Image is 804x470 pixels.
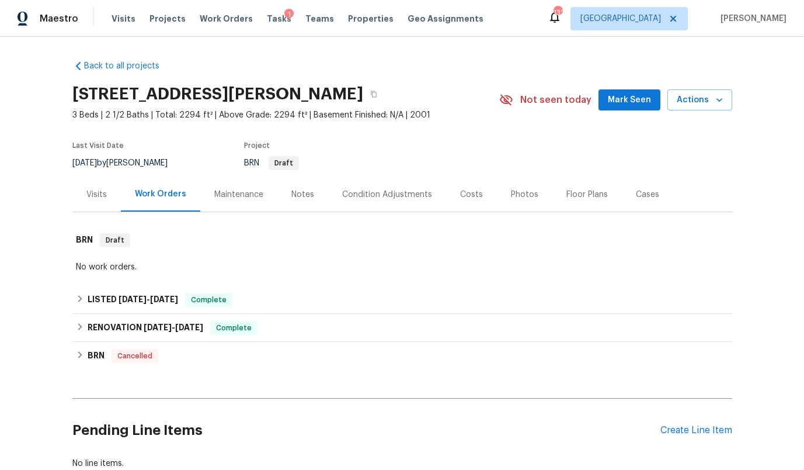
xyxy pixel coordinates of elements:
[72,222,732,259] div: BRN Draft
[72,88,363,100] h2: [STREET_ADDRESS][PERSON_NAME]
[554,7,562,19] div: 132
[144,323,203,331] span: -
[175,323,203,331] span: [DATE]
[186,294,231,306] span: Complete
[72,286,732,314] div: LISTED [DATE]-[DATE]Complete
[119,295,178,303] span: -
[119,295,147,303] span: [DATE]
[150,295,178,303] span: [DATE]
[40,13,78,25] span: Maestro
[566,189,608,201] div: Floor Plans
[135,188,186,200] div: Work Orders
[608,93,651,108] span: Mark Seen
[342,189,432,201] div: Condition Adjustments
[214,189,263,201] div: Maintenance
[363,84,384,105] button: Copy Address
[112,13,135,25] span: Visits
[72,159,97,167] span: [DATE]
[244,159,299,167] span: BRN
[200,13,253,25] span: Work Orders
[88,349,105,363] h6: BRN
[677,93,723,108] span: Actions
[211,322,256,334] span: Complete
[244,142,270,149] span: Project
[144,323,172,331] span: [DATE]
[667,89,732,111] button: Actions
[716,13,786,25] span: [PERSON_NAME]
[72,458,732,469] div: No line items.
[636,189,659,201] div: Cases
[72,342,732,370] div: BRN Cancelled
[101,234,129,246] span: Draft
[305,13,334,25] span: Teams
[113,350,157,362] span: Cancelled
[270,160,298,167] span: Draft
[511,189,538,201] div: Photos
[72,60,185,72] a: Back to all projects
[76,233,93,247] h6: BRN
[88,321,203,335] h6: RENOVATION
[72,109,499,121] span: 3 Beds | 2 1/2 Baths | Total: 2294 ft² | Above Grade: 2294 ft² | Basement Finished: N/A | 2001
[598,89,660,111] button: Mark Seen
[72,403,660,458] h2: Pending Line Items
[76,261,729,273] div: No work orders.
[72,314,732,342] div: RENOVATION [DATE]-[DATE]Complete
[88,293,178,307] h6: LISTED
[291,189,314,201] div: Notes
[149,13,186,25] span: Projects
[660,425,732,436] div: Create Line Item
[72,156,182,170] div: by [PERSON_NAME]
[408,13,483,25] span: Geo Assignments
[580,13,661,25] span: [GEOGRAPHIC_DATA]
[520,94,591,106] span: Not seen today
[284,9,294,20] div: 1
[348,13,394,25] span: Properties
[86,189,107,201] div: Visits
[460,189,483,201] div: Costs
[267,15,291,23] span: Tasks
[72,142,124,149] span: Last Visit Date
